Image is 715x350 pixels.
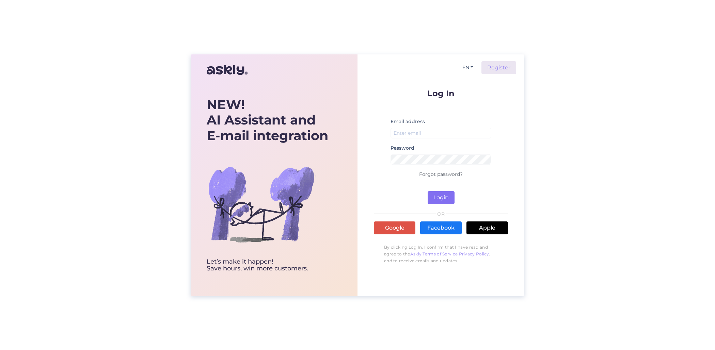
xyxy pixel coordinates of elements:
input: Enter email [391,128,491,138]
button: Login [428,191,455,204]
button: EN [460,63,476,72]
a: Register [481,61,516,74]
label: Email address [391,118,425,125]
a: Facebook [420,221,462,234]
div: AI Assistant and E-mail integration [207,97,328,144]
b: NEW! [207,97,245,113]
a: Askly Terms of Service [410,251,458,256]
p: By clicking Log In, I confirm that I have read and agree to the , , and to receive emails and upd... [374,240,508,268]
img: bg-askly [207,150,316,259]
a: Privacy Policy [459,251,489,256]
label: Password [391,145,414,152]
a: Apple [466,221,508,234]
a: Google [374,221,415,234]
span: OR [436,212,446,216]
p: Log In [374,89,508,98]
img: Askly [207,62,248,78]
a: Forgot password? [419,171,463,177]
div: Let’s make it happen! Save hours, win more customers. [207,259,328,272]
